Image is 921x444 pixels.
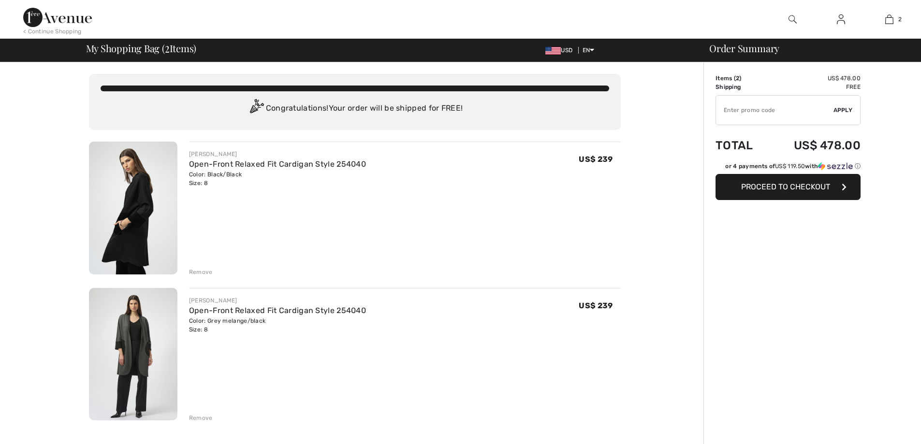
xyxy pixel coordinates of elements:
span: EN [583,47,595,54]
div: Remove [189,414,213,422]
div: or 4 payments of with [725,162,861,171]
span: 2 [165,41,170,54]
img: search the website [789,14,797,25]
span: 2 [736,75,739,82]
div: Congratulations! Your order will be shipped for FREE! [101,99,609,118]
button: Proceed to Checkout [716,174,861,200]
img: US Dollar [545,47,561,55]
td: Total [716,129,768,162]
span: USD [545,47,576,54]
td: US$ 478.00 [768,74,861,83]
td: Items ( ) [716,74,768,83]
img: Open-Front Relaxed Fit Cardigan Style 254040 [89,288,177,421]
span: My Shopping Bag ( Items) [86,43,197,53]
img: Congratulation2.svg [247,99,266,118]
div: Color: Black/Black Size: 8 [189,170,366,187]
a: Open-Front Relaxed Fit Cardigan Style 254040 [189,306,366,315]
a: Sign In [829,14,853,26]
td: Free [768,83,861,91]
div: or 4 payments ofUS$ 119.50withSezzle Click to learn more about Sezzle [716,162,861,174]
img: 1ère Avenue [23,8,92,27]
span: US$ 239 [579,301,613,310]
img: My Info [837,14,845,25]
span: US$ 239 [579,155,613,164]
div: < Continue Shopping [23,27,82,36]
a: Open-Front Relaxed Fit Cardigan Style 254040 [189,159,366,169]
img: Sezzle [818,162,853,171]
span: 2 [898,15,902,24]
div: Order Summary [698,43,915,53]
td: US$ 478.00 [768,129,861,162]
a: 2 [865,14,913,25]
div: Remove [189,268,213,276]
div: [PERSON_NAME] [189,296,366,305]
input: Promo code [716,96,833,125]
img: My Bag [885,14,893,25]
img: Open-Front Relaxed Fit Cardigan Style 254040 [89,142,177,274]
span: US$ 119.50 [775,163,805,170]
td: Shipping [716,83,768,91]
div: Color: Grey melange/black Size: 8 [189,316,366,334]
span: Proceed to Checkout [741,182,830,191]
span: Apply [833,106,853,115]
div: [PERSON_NAME] [189,150,366,158]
